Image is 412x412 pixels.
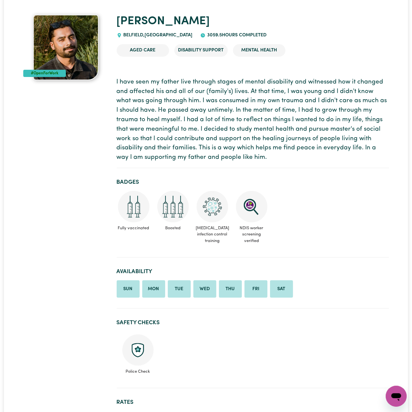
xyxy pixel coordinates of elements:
[236,191,267,222] img: NDIS Worker Screening Verified
[142,280,165,298] li: Available on Monday
[117,16,210,27] a: [PERSON_NAME]
[197,191,228,222] img: CS Academy: COVID-19 Infection Control Training course completed
[117,44,169,57] li: Aged Care
[386,386,407,407] iframe: Button to launch messaging window
[23,15,109,80] a: Prasanna's profile picture'#OpenForWork
[270,280,293,298] li: Available on Saturday
[117,280,140,298] li: Available on Sunday
[117,399,389,406] h2: Rates
[122,366,154,375] span: Police Check
[235,222,269,247] span: NDIS worker screening verified
[117,268,389,275] h2: Availability
[117,78,389,162] p: I have seen my father live through stages of mental disability and witnessed how it changed and a...
[233,44,285,57] li: Mental Health
[117,179,389,186] h2: Badges
[117,222,151,234] span: Fully vaccinated
[193,280,216,298] li: Available on Wednesday
[23,70,66,77] div: #OpenForWork
[33,15,99,80] img: Prasanna
[118,191,149,222] img: Care and support worker has received 2 doses of COVID-19 vaccine
[174,44,228,57] li: Disability Support
[195,222,229,247] span: [MEDICAL_DATA] infection control training
[122,33,193,38] span: BELFIELD , [GEOGRAPHIC_DATA]
[117,319,389,326] h2: Safety Checks
[122,334,154,366] img: Police check
[219,280,242,298] li: Available on Thursday
[245,280,267,298] li: Available on Friday
[206,33,266,38] span: 3059.5 hours completed
[156,222,190,234] span: Boosted
[168,280,191,298] li: Available on Tuesday
[157,191,189,222] img: Care and support worker has received booster dose of COVID-19 vaccination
